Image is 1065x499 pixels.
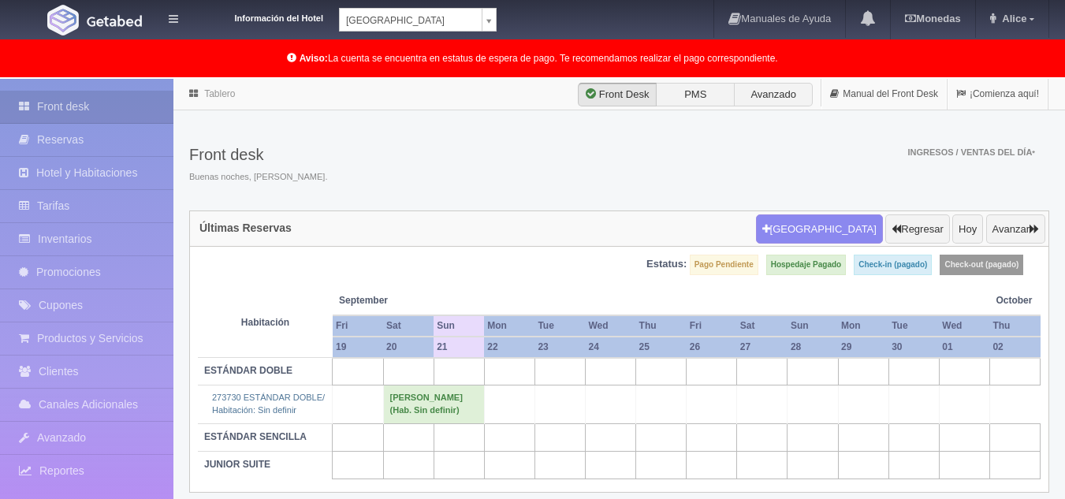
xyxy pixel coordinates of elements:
b: Aviso: [300,53,328,64]
th: 02 [989,337,1040,358]
th: Fri [687,315,737,337]
th: 27 [737,337,788,358]
th: Wed [586,315,636,337]
span: Ingresos / Ventas del día [907,147,1035,157]
th: Tue [534,315,585,337]
th: Sun [788,315,838,337]
b: Monedas [905,13,960,24]
th: 23 [534,337,585,358]
h4: Últimas Reservas [199,222,292,234]
th: 30 [888,337,939,358]
label: Pago Pendiente [690,255,758,275]
a: [GEOGRAPHIC_DATA] [339,8,497,32]
button: Hoy [952,214,983,244]
label: Estatus: [646,257,687,272]
span: Buenas noches, [PERSON_NAME]. [189,171,327,184]
th: Sat [737,315,788,337]
span: Alice [998,13,1026,24]
img: Getabed [47,5,79,35]
label: Check-in (pagado) [854,255,932,275]
th: 20 [383,337,434,358]
label: PMS [656,83,735,106]
th: 29 [838,337,888,358]
th: 21 [434,337,484,358]
th: Mon [838,315,888,337]
span: October [996,294,1033,307]
th: 01 [939,337,989,358]
a: ¡Comienza aquí! [948,79,1048,110]
th: Thu [989,315,1040,337]
th: Sat [383,315,434,337]
th: Mon [484,315,534,337]
th: Fri [333,315,383,337]
strong: Habitación [241,317,289,328]
span: [GEOGRAPHIC_DATA] [346,9,475,32]
th: 25 [636,337,687,358]
label: Check-out (pagado) [940,255,1023,275]
th: Sun [434,315,484,337]
dt: Información del Hotel [197,8,323,25]
a: 273730 ESTÁNDAR DOBLE/Habitación: Sin definir [212,393,325,415]
th: 22 [484,337,534,358]
th: 26 [687,337,737,358]
b: ESTÁNDAR DOBLE [204,365,292,376]
label: Avanzado [734,83,813,106]
label: Hospedaje Pagado [766,255,846,275]
th: Thu [636,315,687,337]
h3: Front desk [189,146,327,163]
a: Manual del Front Desk [821,79,947,110]
button: Regresar [885,214,949,244]
span: September [339,294,427,307]
label: Front Desk [578,83,657,106]
b: JUNIOR SUITE [204,459,270,470]
a: Tablero [204,88,235,99]
th: Wed [939,315,989,337]
button: [GEOGRAPHIC_DATA] [756,214,883,244]
td: [PERSON_NAME] (Hab. Sin definir) [383,385,484,423]
b: ESTÁNDAR SENCILLA [204,431,307,442]
button: Avanzar [986,214,1045,244]
th: 24 [586,337,636,358]
th: Tue [888,315,939,337]
img: Getabed [87,15,142,27]
th: 19 [333,337,383,358]
th: 28 [788,337,838,358]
